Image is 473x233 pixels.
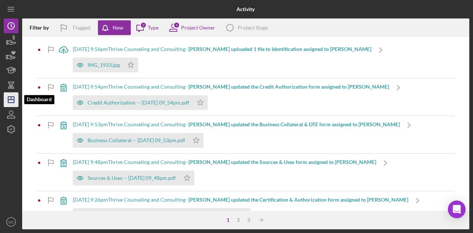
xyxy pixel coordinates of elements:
button: Sources & Uses -- [DATE] 09_48pm.pdf [73,171,194,185]
button: DG [4,215,18,229]
div: Filter by [30,25,54,31]
text: DG [8,220,14,224]
div: Sources & Uses -- [DATE] 09_48pm.pdf [88,175,176,181]
div: Open Intercom Messenger [448,201,466,218]
div: 2 [233,217,244,223]
div: [DATE] 9:26pm Thrive Counseling and Consulting - [73,197,408,203]
div: [DATE] 9:48pm Thrive Counseling and Consulting - [73,159,376,165]
b: [PERSON_NAME] uploaded 1 file to Identification assigned to [PERSON_NAME] [188,46,371,52]
b: [PERSON_NAME] updated the Sources & Uses form assigned to [PERSON_NAME] [188,159,376,165]
div: Flagged [73,20,91,35]
div: 3 [140,22,147,28]
div: 1 [173,22,180,28]
button: Credit Authorization -- [DATE] 09_54pm.pdf [73,95,208,110]
button: IMG_1933.jpg [73,58,138,72]
button: New [98,20,131,35]
div: New [113,20,123,35]
div: Type [148,25,159,31]
div: Project Owner [181,25,215,31]
div: 1 [223,217,233,223]
div: Credit Authorization -- [DATE] 09_54pm.pdf [88,100,189,106]
div: Business Collateral -- [DATE] 09_53pm.pdf [88,137,185,143]
div: IMG_1933.jpg [88,62,120,68]
b: [PERSON_NAME] updated the Credit Authorization form assigned to [PERSON_NAME] [188,83,389,90]
div: [DATE] 9:53pm Thrive Counseling and Consulting - [73,121,400,127]
a: [DATE] 9:53pmThrive Counseling and Consulting -[PERSON_NAME] updated the Business Collateral & DT... [54,116,418,153]
button: Flagged [54,20,98,35]
div: [DATE] 9:56pm Thrive Counseling and Consulting - [73,46,371,52]
button: Business Collateral -- [DATE] 09_53pm.pdf [73,133,204,148]
a: [DATE] 9:48pmThrive Counseling and Consulting -[PERSON_NAME] updated the Sources & Uses form assi... [54,154,395,191]
b: [PERSON_NAME] updated the Certification & Authorization form assigned to [PERSON_NAME] [188,196,408,203]
div: Project Stage [238,25,268,31]
div: 3 [244,217,254,223]
b: Activity [236,6,255,12]
div: [DATE] 9:54pm Thrive Counseling and Consulting - [73,84,389,90]
a: [DATE] 9:26pmThrive Counseling and Consulting -[PERSON_NAME] updated the Certification & Authoriz... [54,191,427,229]
a: [DATE] 9:54pmThrive Counseling and Consulting -[PERSON_NAME] updated the Credit Authorization for... [54,78,408,116]
b: [PERSON_NAME] updated the Business Collateral & DTE form assigned to [PERSON_NAME] [188,121,400,127]
a: [DATE] 9:56pmThrive Counseling and Consulting -[PERSON_NAME] uploaded 1 file to Identification as... [54,41,390,78]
